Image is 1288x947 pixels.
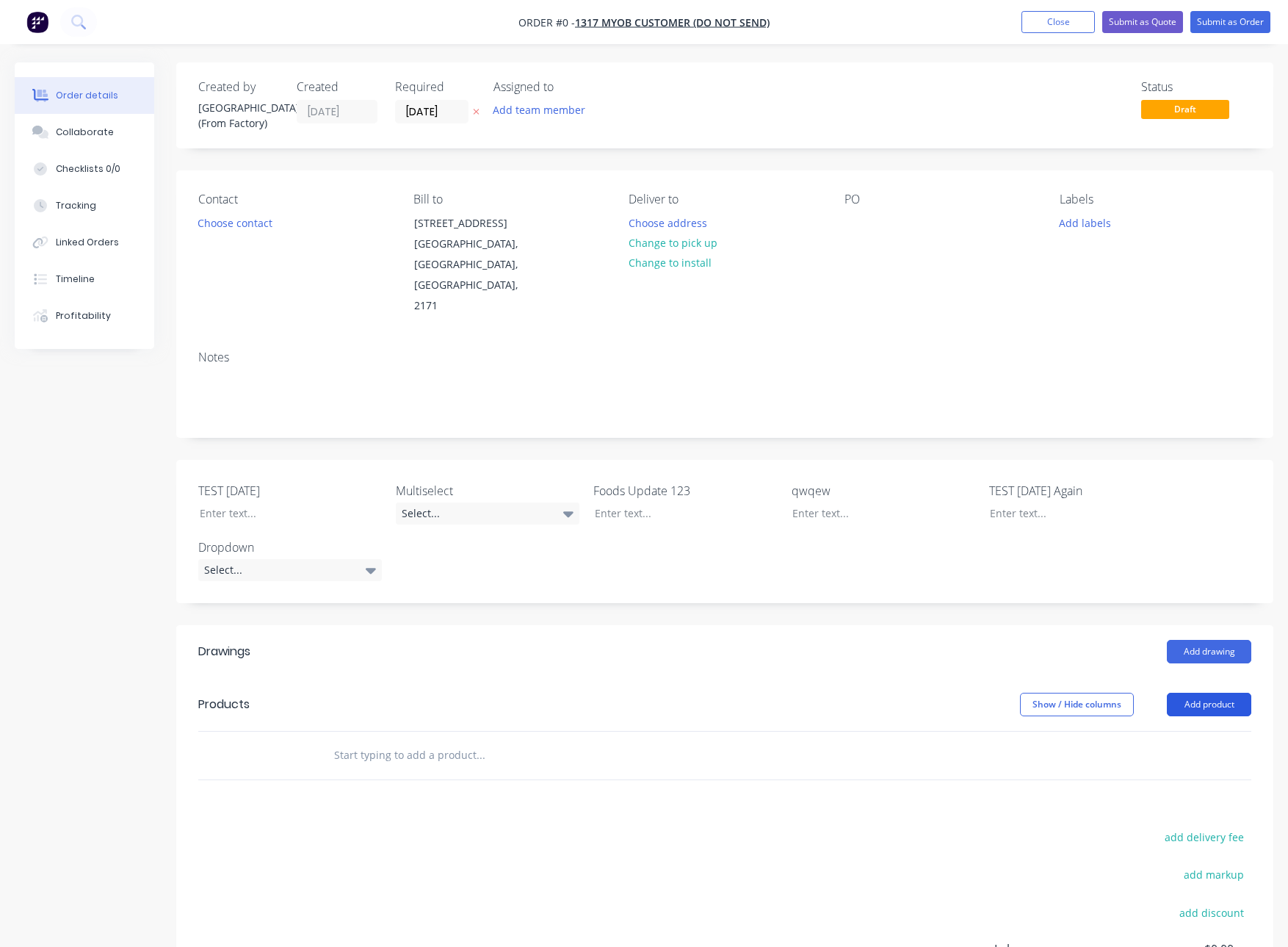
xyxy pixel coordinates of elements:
a: 1317 MYOB Customer (Do not send) [575,15,770,29]
button: Show / Hide columns [1020,693,1134,716]
div: [GEOGRAPHIC_DATA] (From Factory) [198,100,279,131]
input: Start typing to add a product... [333,741,627,770]
button: Tracking [15,187,154,224]
span: Draft [1141,100,1229,118]
button: Add labels [1052,212,1119,232]
button: Close [1021,11,1095,33]
button: Change to install [621,253,719,273]
button: Linked Orders [15,224,154,261]
div: Required [395,80,476,94]
button: Timeline [15,261,154,298]
span: Order #0 - [518,15,575,29]
div: Order details [56,89,118,102]
button: Submit as Order [1190,11,1270,33]
button: Checklists 0/0 [15,151,154,187]
div: Products [198,696,250,713]
div: Deliver to [629,192,820,206]
button: Order details [15,77,154,114]
div: Labels [1060,192,1251,206]
div: Assigned to [493,80,640,94]
div: [GEOGRAPHIC_DATA], [GEOGRAPHIC_DATA], [GEOGRAPHIC_DATA], 2171 [414,234,536,316]
label: Foods Update 123 [593,482,777,500]
label: TEST [DATE] [198,482,382,500]
div: Timeline [56,273,95,286]
div: Created [297,80,377,94]
div: Checklists 0/0 [56,162,120,176]
div: [STREET_ADDRESS] [414,213,536,234]
button: add markup [1176,865,1251,885]
button: Choose address [621,212,714,232]
button: add delivery fee [1157,827,1251,847]
button: Add team member [485,100,593,120]
div: Profitability [56,309,111,323]
button: add discount [1171,903,1251,923]
label: TEST [DATE] Again [989,482,1173,500]
button: Choose contact [190,212,281,232]
button: Add product [1167,693,1251,716]
img: Factory [26,11,48,33]
div: Select... [396,503,579,525]
div: Contact [198,192,390,206]
div: Select... [198,559,382,581]
div: Drawings [198,643,250,660]
button: Collaborate [15,114,154,151]
button: Add drawing [1167,640,1251,663]
button: Change to pick up [621,233,725,253]
div: Bill to [413,192,605,206]
div: Collaborate [56,126,114,139]
div: [STREET_ADDRESS][GEOGRAPHIC_DATA], [GEOGRAPHIC_DATA], [GEOGRAPHIC_DATA], 2171 [402,212,549,317]
div: Status [1141,80,1251,94]
div: Linked Orders [56,236,119,249]
button: Add team member [493,100,593,120]
label: Multiselect [396,482,579,500]
div: Tracking [56,199,96,212]
button: Submit as Quote [1102,11,1183,33]
label: Dropdown [198,539,382,556]
div: Notes [198,350,1251,364]
button: Profitability [15,298,154,334]
div: PO [844,192,1036,206]
label: qwqew [792,482,975,500]
div: Created by [198,80,279,94]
